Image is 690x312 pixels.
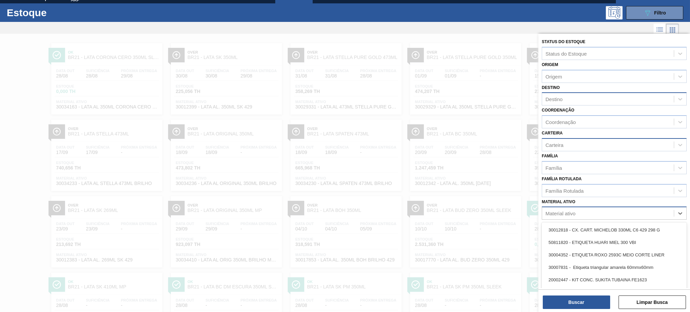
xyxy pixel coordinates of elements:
div: Visão em Lista [654,24,666,36]
div: 30004352 - ETIQUETA ROXO 2593C MEIO CORTE LINER [542,249,687,261]
div: Status do Estoque [545,51,587,56]
div: Material ativo [545,211,575,216]
div: Família Rotulada [545,188,584,193]
label: Destino [542,85,560,90]
button: Filtro [626,6,683,20]
div: 20002447 - KIT CONC. SUKITA TUBAINA FE1623 [542,274,687,286]
label: Material ativo [542,199,575,204]
div: Origem [545,73,562,79]
div: Destino [545,96,563,102]
div: 30007831 - Etiqueta triangular amarela 60mmx60mm [542,261,687,274]
div: 30012818 - CX. CART. MICHELOB 330ML C6 429 298 G [542,224,687,236]
div: Coordenação [545,119,576,125]
label: Status do Estoque [542,39,585,44]
label: Família Rotulada [542,177,582,181]
label: Família [542,154,558,158]
label: Origem [542,62,558,67]
label: Coordenação [542,108,574,113]
div: Carteira [545,142,563,148]
div: 30012035 - LATA AL 269ML [PERSON_NAME] NIV22 EXP [GEOGRAPHIC_DATA] [542,286,687,299]
div: Pogramando: nenhum usuário selecionado [606,6,623,20]
h1: Estoque [7,9,108,17]
div: Família [545,165,562,170]
div: 50811820 - ETIQUETA HUARI MIEL 300 VBI [542,236,687,249]
div: Visão em Cards [666,24,679,36]
label: Carteira [542,131,563,135]
span: Filtro [654,10,666,15]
